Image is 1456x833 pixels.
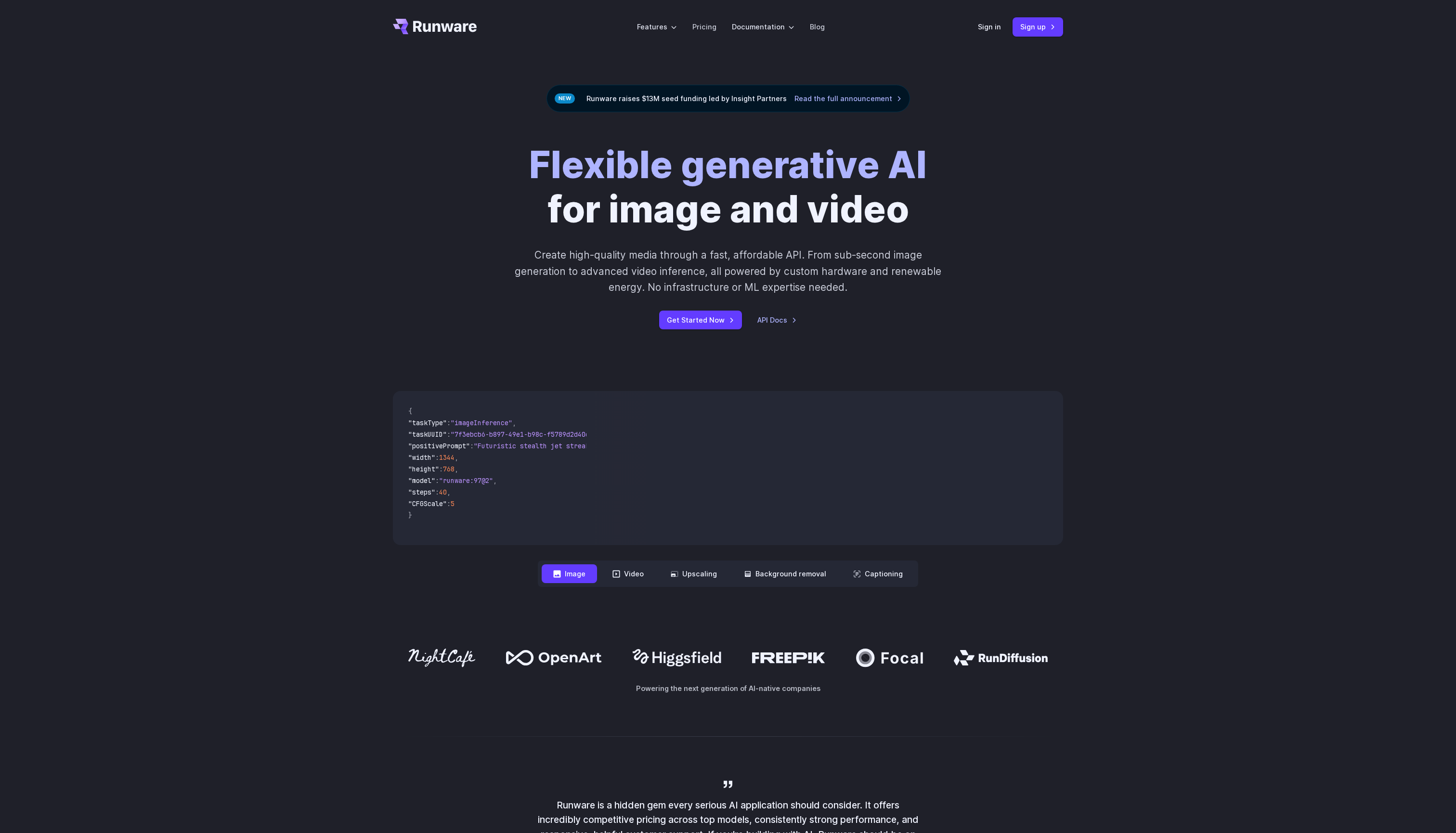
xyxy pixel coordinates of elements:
[393,19,477,34] a: Go to /
[659,311,742,329] a: Get Started Now
[439,453,455,462] span: 1344
[439,465,443,473] span: :
[408,465,439,473] span: "height"
[659,564,728,583] button: Upscaling
[514,247,943,295] p: Create high-quality media through a fast, affordable API. From sub-second image generation to adv...
[451,430,597,439] span: "7f3ebcb6-b897-49e1-b98c-f5789d2d40d7"
[455,453,458,462] span: ,
[447,499,451,508] span: :
[447,430,451,439] span: :
[408,418,447,427] span: "taskType"
[447,488,451,496] span: ,
[435,453,439,462] span: :
[546,85,910,112] div: Runware raises $13M seed funding led by Insight Partners
[455,465,458,473] span: ,
[408,476,435,485] span: "model"
[408,442,470,450] span: "positivePrompt"
[794,93,902,104] a: Read the full announcement
[493,476,497,485] span: ,
[451,418,512,427] span: "imageInference"
[435,488,439,496] span: :
[443,465,455,473] span: 768
[529,143,927,187] strong: Flexible generative AI
[542,564,597,583] button: Image
[732,21,794,32] label: Documentation
[732,564,838,583] button: Background removal
[447,418,451,427] span: :
[842,564,914,583] button: Captioning
[408,430,447,439] span: "taskUUID"
[601,564,655,583] button: Video
[637,21,677,32] label: Features
[408,488,435,496] span: "steps"
[393,683,1063,694] p: Powering the next generation of AI-native companies
[451,499,455,508] span: 5
[408,499,447,508] span: "CFGScale"
[408,407,412,416] span: {
[810,21,825,32] a: Blog
[435,476,439,485] span: :
[470,442,474,450] span: :
[529,143,927,232] h1: for image and video
[1013,17,1063,36] a: Sign up
[757,314,797,325] a: API Docs
[512,418,516,427] span: ,
[474,442,824,450] span: "Futuristic stealth jet streaking through a neon-lit cityscape with glowing purple exhaust"
[978,21,1001,32] a: Sign in
[692,21,716,32] a: Pricing
[439,476,493,485] span: "runware:97@2"
[439,488,447,496] span: 40
[408,453,435,462] span: "width"
[408,511,412,520] span: }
